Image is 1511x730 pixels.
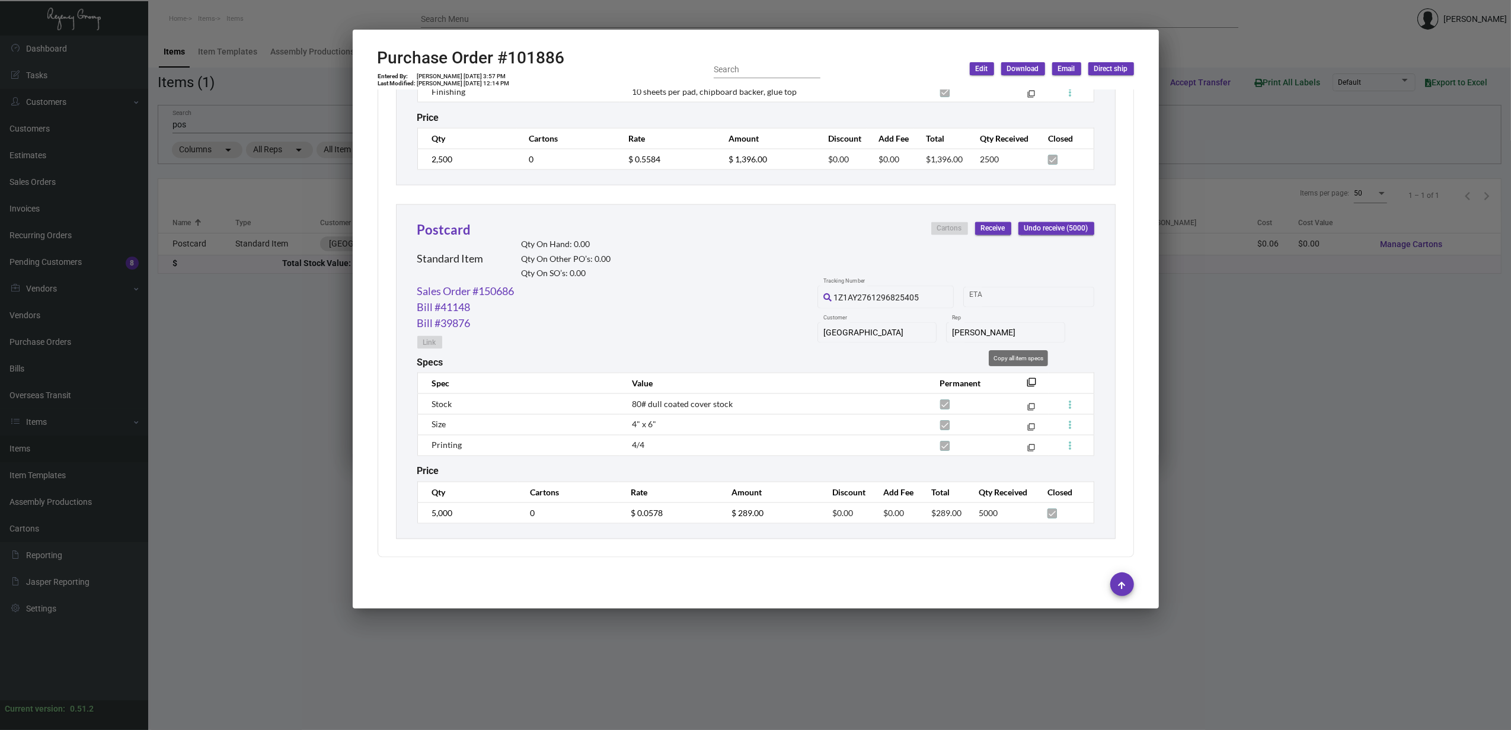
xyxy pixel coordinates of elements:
a: Sales Order #150686 [417,283,515,299]
button: Cartons [931,222,968,235]
th: Total [919,482,967,503]
th: Qty Received [967,482,1036,503]
mat-icon: filter_none [1027,405,1035,413]
h2: Qty On Hand: 0.00 [522,239,611,249]
span: Finishing [432,87,466,97]
button: Download [1001,62,1045,75]
span: $0.00 [828,154,849,164]
span: $0.00 [832,508,853,518]
th: Cartons [517,128,616,149]
th: Permanent [928,373,1010,393]
th: Add Fee [867,128,914,149]
span: Direct ship [1094,64,1128,74]
button: Receive [975,222,1011,235]
span: 10 sheets per pad, chipboard backer, glue top [632,87,797,97]
th: Rate [616,128,716,149]
mat-icon: filter_none [1027,92,1035,100]
th: Cartons [518,482,619,503]
span: $0.00 [883,508,904,518]
input: Start date [969,292,1006,302]
div: 0.51.2 [70,703,94,715]
input: End date [1016,292,1073,302]
th: Value [620,373,928,393]
span: 80# dull coated cover stock [632,399,733,409]
span: Cartons [937,223,962,233]
h2: Price [417,112,439,123]
span: Stock [432,399,452,409]
button: Edit [970,62,994,75]
th: Amount [717,128,816,149]
span: Email [1058,64,1075,74]
th: Discount [816,128,867,149]
a: Bill #39876 [417,315,471,331]
span: $1,396.00 [926,154,963,164]
th: Total [914,128,969,149]
button: Direct ship [1088,62,1134,75]
td: Entered By: [378,73,417,80]
span: Link [423,338,436,348]
div: Copy all item specs [989,350,1048,366]
h2: Price [417,466,439,477]
th: Discount [820,482,871,503]
span: 2500 [980,154,999,164]
h2: Qty On Other PO’s: 0.00 [522,254,611,264]
mat-icon: filter_none [1027,447,1035,454]
h2: Purchase Order #101886 [378,48,565,68]
h2: Standard Item [417,252,484,265]
mat-icon: filter_none [1027,426,1035,434]
span: $0.00 [879,154,899,164]
td: Last Modified: [378,80,417,87]
button: Email [1052,62,1081,75]
span: Receive [981,223,1005,233]
span: 4" x 6" [632,420,656,430]
mat-icon: filter_none [1027,381,1037,390]
h2: Qty On SO’s: 0.00 [522,268,611,278]
th: Closed [1036,482,1094,503]
th: Add Fee [871,482,919,503]
button: Link [417,336,442,349]
div: Current version: [5,703,65,715]
span: Size [432,420,446,430]
span: 4/4 [632,440,644,450]
span: 1Z1AY2761296825405 [833,293,919,302]
span: 5000 [979,508,998,518]
th: Closed [1036,128,1094,149]
span: Edit [976,64,988,74]
a: Bill #41148 [417,299,471,315]
span: Download [1007,64,1039,74]
th: Qty [417,128,517,149]
th: Qty [417,482,518,503]
span: Undo receive (5000) [1024,223,1088,233]
th: Rate [619,482,720,503]
a: Postcard [417,222,471,238]
td: [PERSON_NAME] [DATE] 3:57 PM [417,73,510,80]
th: Spec [417,373,620,393]
th: Qty Received [969,128,1036,149]
span: Printing [432,440,462,450]
h2: Specs [417,357,443,368]
th: Amount [720,482,820,503]
button: Undo receive (5000) [1018,222,1094,235]
span: $289.00 [931,508,961,518]
td: [PERSON_NAME] [DATE] 12:14 PM [417,80,510,87]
